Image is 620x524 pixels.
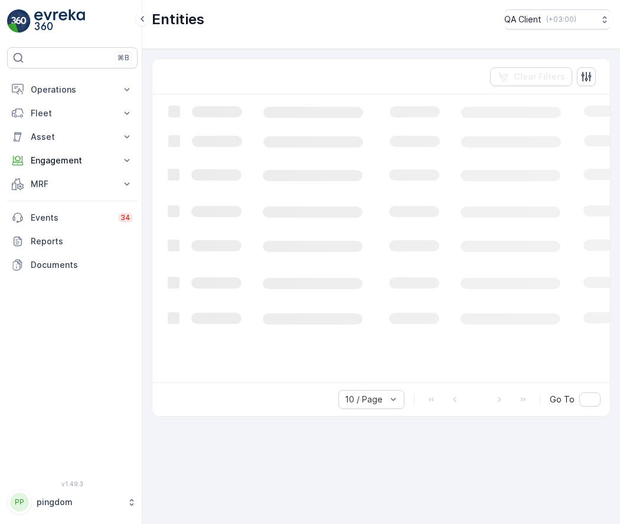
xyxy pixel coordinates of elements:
div: PP [10,493,29,512]
a: Reports [7,230,138,253]
button: Asset [7,125,138,149]
span: Go To [550,394,575,405]
span: v 1.49.3 [7,480,138,487]
p: MRF [31,178,114,190]
button: MRF [7,172,138,196]
p: pingdom [37,496,121,508]
button: Operations [7,78,138,101]
button: PPpingdom [7,490,138,515]
a: Documents [7,253,138,277]
p: 34 [120,213,130,222]
p: ( +03:00 ) [546,15,576,24]
p: ⌘B [118,53,129,63]
p: QA Client [504,14,541,25]
button: Fleet [7,101,138,125]
button: Engagement [7,149,138,172]
img: logo [7,9,31,33]
img: logo_light-DOdMpM7g.png [34,9,85,33]
a: Events34 [7,206,138,230]
p: Entities [152,10,204,29]
p: Documents [31,259,133,271]
p: Clear Filters [514,71,565,83]
button: Clear Filters [490,67,572,86]
button: QA Client(+03:00) [504,9,611,30]
p: Operations [31,84,114,96]
p: Events [31,212,111,224]
p: Asset [31,131,114,143]
p: Fleet [31,107,114,119]
p: Engagement [31,155,114,166]
p: Reports [31,235,133,247]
